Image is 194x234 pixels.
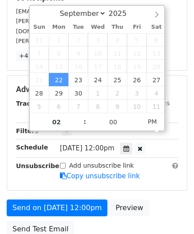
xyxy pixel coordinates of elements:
span: September 28, 2025 [30,86,49,100]
span: Sat [146,24,166,30]
span: September 9, 2025 [68,46,88,60]
span: September 23, 2025 [68,73,88,86]
input: Hour [30,113,84,131]
span: September 16, 2025 [68,60,88,73]
span: September 30, 2025 [68,86,88,100]
span: October 5, 2025 [30,100,49,113]
span: September 29, 2025 [49,86,68,100]
span: Sun [30,24,49,30]
span: September 19, 2025 [127,60,146,73]
span: September 18, 2025 [107,60,127,73]
span: [DATE] 12:00pm [60,144,115,152]
small: [PERSON_NAME][EMAIL_ADDRESS][PERSON_NAME][DOMAIN_NAME] [16,18,162,35]
span: October 9, 2025 [107,100,127,113]
span: October 8, 2025 [88,100,107,113]
span: Thu [107,24,127,30]
a: Send on [DATE] 12:00pm [7,199,107,216]
span: October 3, 2025 [127,86,146,100]
strong: Filters [16,127,39,134]
span: September 1, 2025 [49,33,68,46]
small: [EMAIL_ADDRESS][DOMAIN_NAME] [16,8,115,15]
span: October 11, 2025 [146,100,166,113]
small: [PERSON_NAME][EMAIL_ADDRESS][DOMAIN_NAME] [16,38,162,44]
span: October 4, 2025 [146,86,166,100]
span: September 24, 2025 [88,73,107,86]
span: October 6, 2025 [49,100,68,113]
span: September 5, 2025 [127,33,146,46]
span: September 6, 2025 [146,33,166,46]
span: September 26, 2025 [127,73,146,86]
span: September 11, 2025 [107,46,127,60]
span: October 7, 2025 [68,100,88,113]
strong: Tracking [16,100,46,107]
span: August 31, 2025 [30,33,49,46]
label: Add unsubscribe link [69,161,134,170]
span: September 15, 2025 [49,60,68,73]
span: Click to toggle [140,113,165,130]
span: September 17, 2025 [88,60,107,73]
span: Tue [68,24,88,30]
span: September 4, 2025 [107,33,127,46]
input: Year [106,9,138,18]
span: : [83,113,86,130]
a: Preview [110,199,149,216]
a: +47 more [16,50,53,61]
span: September 22, 2025 [49,73,68,86]
strong: Unsubscribe [16,162,59,169]
span: September 21, 2025 [30,73,49,86]
h5: Advanced [16,84,178,94]
span: September 7, 2025 [30,46,49,60]
span: September 20, 2025 [146,60,166,73]
span: Fri [127,24,146,30]
span: September 25, 2025 [107,73,127,86]
span: September 14, 2025 [30,60,49,73]
span: September 8, 2025 [49,46,68,60]
strong: Schedule [16,144,48,151]
span: October 2, 2025 [107,86,127,100]
span: September 10, 2025 [88,46,107,60]
iframe: Chat Widget [150,192,194,234]
span: October 10, 2025 [127,100,146,113]
span: October 1, 2025 [88,86,107,100]
input: Minute [86,113,140,131]
span: Mon [49,24,68,30]
span: September 12, 2025 [127,46,146,60]
span: Wed [88,24,107,30]
span: September 27, 2025 [146,73,166,86]
a: Copy unsubscribe link [60,172,140,180]
span: September 3, 2025 [88,33,107,46]
span: September 13, 2025 [146,46,166,60]
span: September 2, 2025 [68,33,88,46]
